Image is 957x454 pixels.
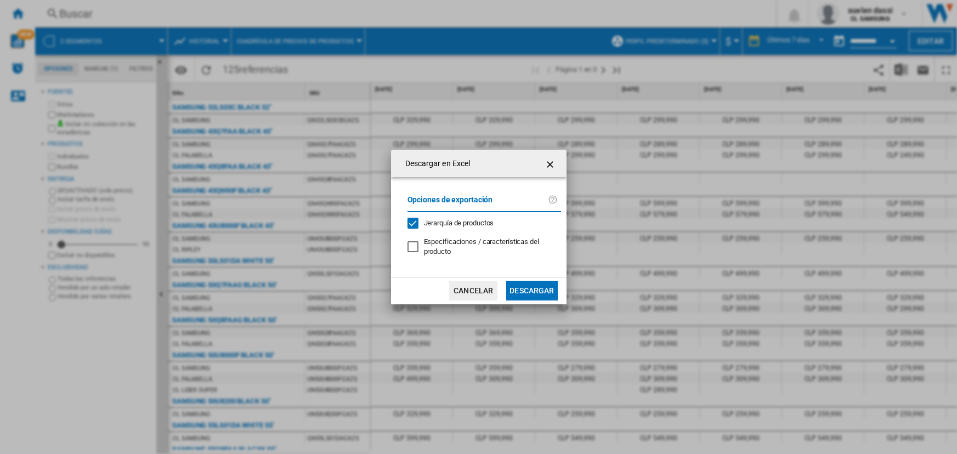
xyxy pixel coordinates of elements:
ng-md-icon: getI18NText('BUTTONS.CLOSE_DIALOG') [545,158,558,171]
label: Opciones de exportación [407,194,548,214]
button: Cancelar [449,281,497,300]
div: Solo se aplica a la Visión Categoría [424,237,561,257]
span: Jerarquía de productos [424,219,494,227]
h4: Descargar en Excel [400,158,471,169]
button: getI18NText('BUTTONS.CLOSE_DIALOG') [540,152,562,174]
span: Especificaciones / características del producto [424,237,539,256]
md-checkbox: Jerarquía de productos [407,218,552,228]
button: Descargar [506,281,557,300]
